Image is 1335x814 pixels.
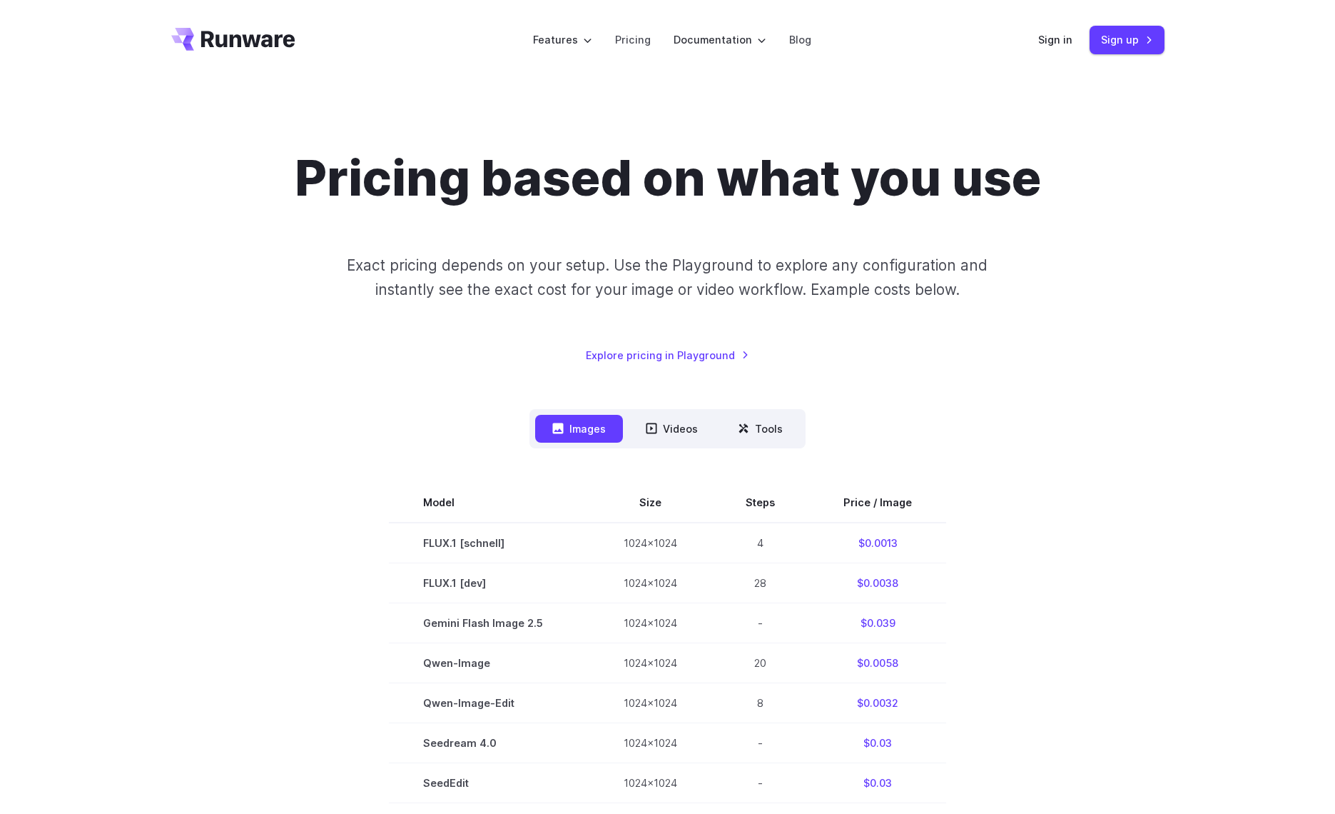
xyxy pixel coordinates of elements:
[711,723,809,763] td: -
[674,31,766,48] label: Documentation
[721,415,800,443] button: Tools
[589,603,711,643] td: 1024x1024
[809,523,946,563] td: $0.0013
[589,763,711,803] td: 1024x1024
[535,415,623,443] button: Images
[629,415,715,443] button: Videos
[711,643,809,683] td: 20
[389,763,589,803] td: SeedEdit
[809,683,946,723] td: $0.0032
[711,763,809,803] td: -
[423,615,555,631] span: Gemini Flash Image 2.5
[389,683,589,723] td: Qwen-Image-Edit
[809,643,946,683] td: $0.0058
[789,31,811,48] a: Blog
[1090,26,1164,54] a: Sign up
[389,723,589,763] td: Seedream 4.0
[389,563,589,603] td: FLUX.1 [dev]
[295,149,1041,208] h1: Pricing based on what you use
[389,643,589,683] td: Qwen-Image
[711,563,809,603] td: 28
[389,523,589,563] td: FLUX.1 [schnell]
[711,603,809,643] td: -
[711,523,809,563] td: 4
[589,643,711,683] td: 1024x1024
[1038,31,1072,48] a: Sign in
[589,723,711,763] td: 1024x1024
[533,31,592,48] label: Features
[615,31,651,48] a: Pricing
[711,483,809,523] th: Steps
[389,483,589,523] th: Model
[589,563,711,603] td: 1024x1024
[171,28,295,51] a: Go to /
[809,723,946,763] td: $0.03
[589,683,711,723] td: 1024x1024
[809,483,946,523] th: Price / Image
[809,603,946,643] td: $0.039
[589,523,711,563] td: 1024x1024
[809,763,946,803] td: $0.03
[589,483,711,523] th: Size
[809,563,946,603] td: $0.0038
[586,347,749,363] a: Explore pricing in Playground
[320,253,1015,301] p: Exact pricing depends on your setup. Use the Playground to explore any configuration and instantl...
[711,683,809,723] td: 8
